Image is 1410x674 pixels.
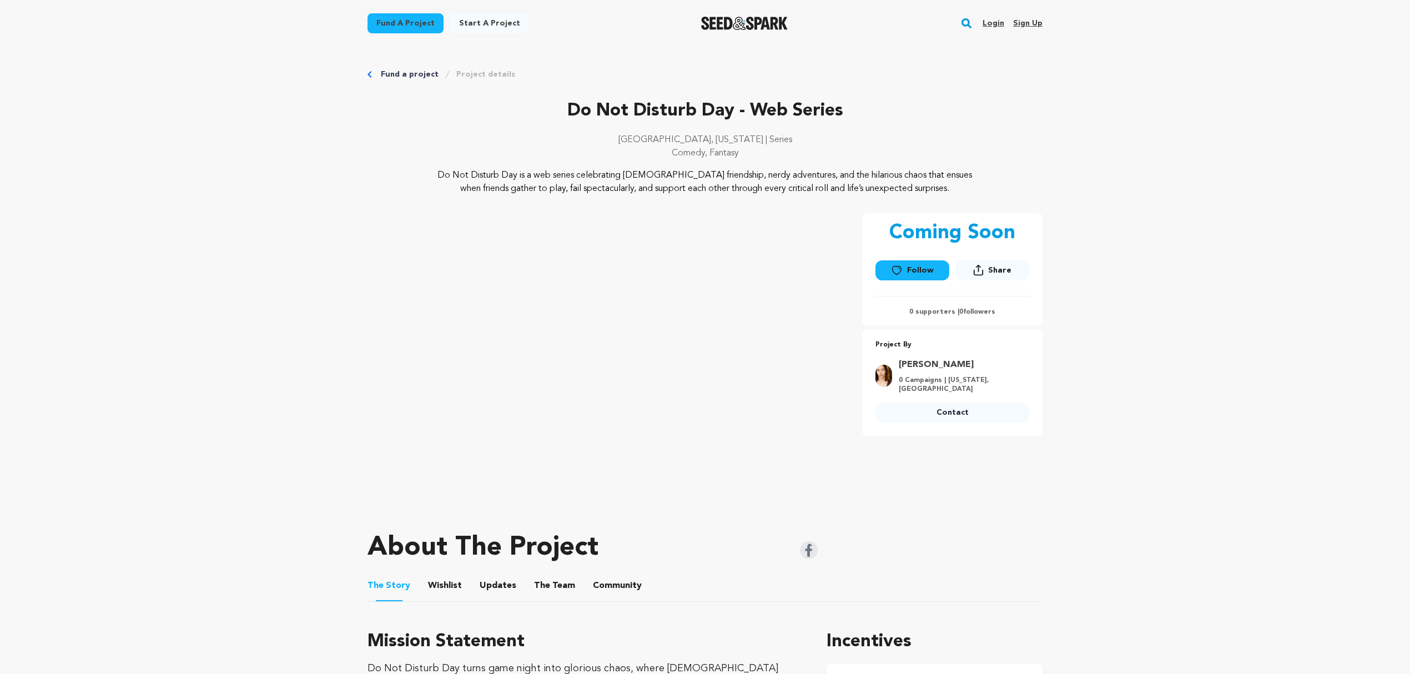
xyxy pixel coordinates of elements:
[983,14,1004,32] a: Login
[701,17,788,30] a: Seed&Spark Homepage
[367,579,384,592] span: The
[875,339,1029,351] p: Project By
[875,260,949,280] a: Follow
[435,169,975,195] p: Do Not Disturb Day is a web series celebrating [DEMOGRAPHIC_DATA] friendship, nerdy adventures, a...
[534,579,550,592] span: The
[956,260,1029,285] span: Share
[701,17,788,30] img: Seed&Spark Logo Dark Mode
[534,579,575,592] span: Team
[875,365,892,387] img: 3dfdf59956d8d281.jpg
[889,222,1015,244] p: Coming Soon
[959,309,963,315] span: 0
[988,265,1011,276] span: Share
[800,541,818,559] img: Seed&Spark Facebook Icon
[450,13,529,33] a: Start a project
[899,358,1023,371] a: Goto Crystal Loverro profile
[456,69,515,80] a: Project details
[367,133,1043,147] p: [GEOGRAPHIC_DATA], [US_STATE] | Series
[827,628,1043,655] h1: Incentives
[367,535,598,561] h1: About The Project
[367,147,1043,160] p: Comedy, Fantasy
[367,628,800,655] h3: Mission Statement
[381,69,439,80] a: Fund a project
[480,579,516,592] span: Updates
[367,579,410,592] span: Story
[875,403,1029,422] a: Contact
[428,579,462,592] span: Wishlist
[593,579,642,592] span: Community
[956,260,1029,280] button: Share
[875,308,1029,316] p: 0 supporters | followers
[1013,14,1043,32] a: Sign up
[367,13,444,33] a: Fund a project
[899,376,1023,394] p: 0 Campaigns | [US_STATE], [GEOGRAPHIC_DATA]
[367,69,1043,80] div: Breadcrumb
[367,98,1043,124] p: Do Not Disturb Day - Web Series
